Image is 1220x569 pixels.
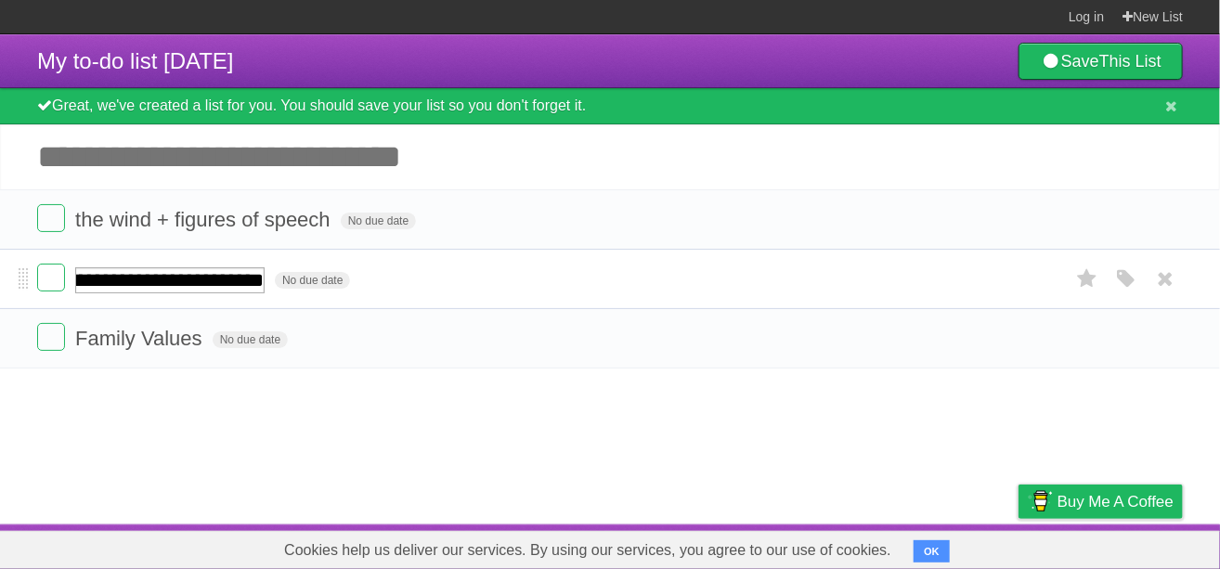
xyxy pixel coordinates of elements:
[1019,485,1183,519] a: Buy me a coffee
[341,213,416,229] span: No due date
[914,540,950,563] button: OK
[1070,264,1105,294] label: Star task
[37,264,65,291] label: Done
[1066,529,1183,564] a: Suggest a feature
[994,529,1043,564] a: Privacy
[1028,485,1053,517] img: Buy me a coffee
[1099,52,1162,71] b: This List
[213,331,288,348] span: No due date
[37,323,65,351] label: Done
[772,529,811,564] a: About
[266,532,910,569] span: Cookies help us deliver our services. By using our services, you agree to our use of cookies.
[37,204,65,232] label: Done
[1058,485,1174,518] span: Buy me a coffee
[275,272,350,289] span: No due date
[931,529,972,564] a: Terms
[1019,43,1183,80] a: SaveThis List
[75,208,335,231] span: the wind + figures of speech
[75,327,207,350] span: Family Values
[833,529,908,564] a: Developers
[37,48,234,73] span: My to-do list [DATE]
